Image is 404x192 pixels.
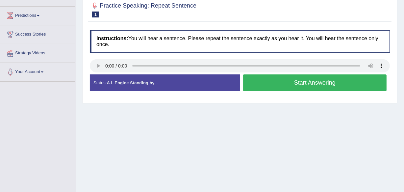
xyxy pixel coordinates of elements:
[90,74,240,91] div: Status:
[0,63,75,79] a: Your Account
[107,80,158,85] strong: A.I. Engine Standing by...
[90,1,196,17] h2: Practice Speaking: Repeat Sentence
[0,25,75,42] a: Success Stories
[0,44,75,61] a: Strategy Videos
[96,36,128,41] b: Instructions:
[243,74,387,91] button: Start Answering
[0,7,75,23] a: Predictions
[92,12,99,17] span: 1
[90,30,390,52] h4: You will hear a sentence. Please repeat the sentence exactly as you hear it. You will hear the se...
